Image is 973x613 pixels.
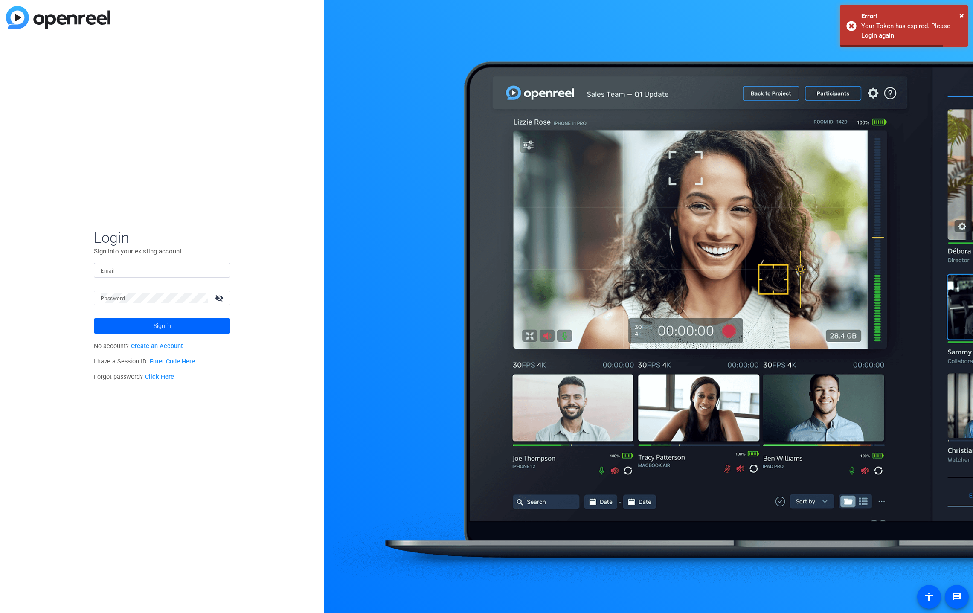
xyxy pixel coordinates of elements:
[150,358,195,365] a: Enter Code Here
[101,268,115,274] mat-label: Email
[94,247,230,256] p: Sign into your existing account.
[154,315,171,337] span: Sign in
[94,343,183,350] span: No account?
[94,229,230,247] span: Login
[959,9,964,22] button: Close
[959,10,964,20] span: ×
[101,265,224,275] input: Enter Email Address
[94,318,230,334] button: Sign in
[145,373,174,381] a: Click Here
[101,296,125,302] mat-label: Password
[861,12,961,21] div: Error!
[210,292,230,304] mat-icon: visibility_off
[131,343,183,350] a: Create an Account
[952,592,962,602] mat-icon: message
[94,358,195,365] span: I have a Session ID.
[94,373,174,381] span: Forgot password?
[924,592,934,602] mat-icon: accessibility
[6,6,110,29] img: blue-gradient.svg
[861,21,961,41] div: Your Token has expired. Please Login again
